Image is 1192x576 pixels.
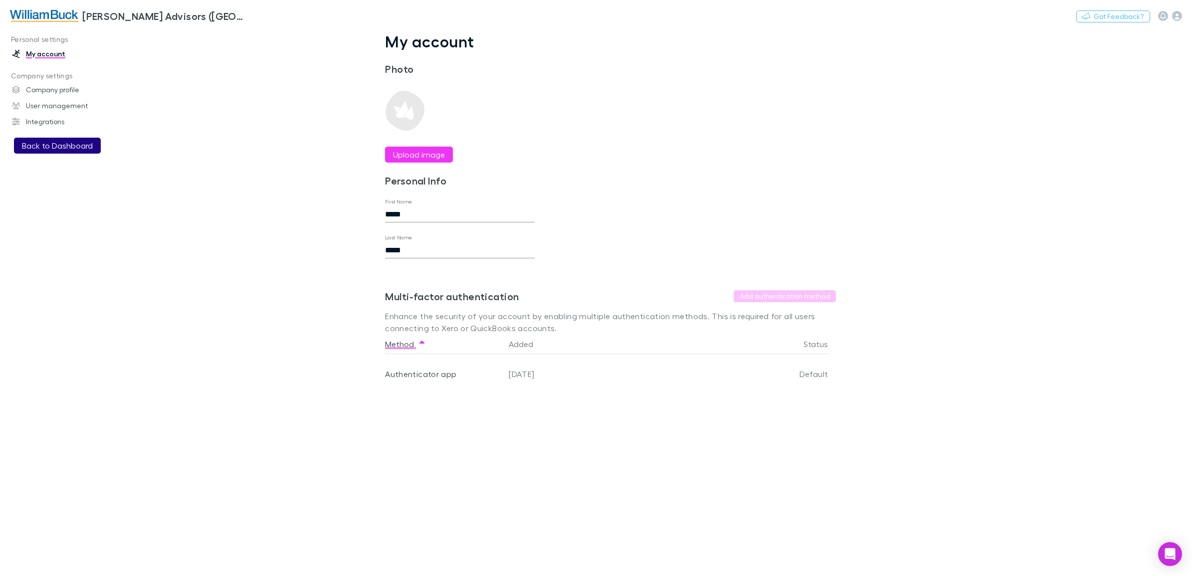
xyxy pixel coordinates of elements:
[385,91,425,131] img: Preview
[385,32,836,51] h1: My account
[385,198,412,205] label: First Name
[734,290,836,302] button: Add authentication method
[1076,10,1150,22] button: Got Feedback?
[393,149,445,161] label: Upload image
[2,98,141,114] a: User management
[385,290,519,302] h3: Multi-factor authentication
[2,114,141,130] a: Integrations
[385,175,535,187] h3: Personal Info
[10,10,78,22] img: William Buck Advisors (WA) Pty Ltd's Logo
[2,70,141,82] p: Company settings
[385,334,426,354] button: Method
[1158,542,1182,566] div: Open Intercom Messenger
[738,354,828,394] div: Default
[509,334,545,354] button: Added
[505,354,738,394] div: [DATE]
[385,63,535,75] h3: Photo
[803,334,840,354] button: Status
[385,354,501,394] div: Authenticator app
[2,82,141,98] a: Company profile
[385,234,412,241] label: Last Name
[14,138,101,154] button: Back to Dashboard
[2,46,141,62] a: My account
[82,10,247,22] h3: [PERSON_NAME] Advisors ([GEOGRAPHIC_DATA]) Pty Ltd
[2,33,141,46] p: Personal settings
[385,310,836,334] p: Enhance the security of your account by enabling multiple authentication methods. This is require...
[385,147,453,163] button: Upload image
[4,4,253,28] a: [PERSON_NAME] Advisors ([GEOGRAPHIC_DATA]) Pty Ltd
